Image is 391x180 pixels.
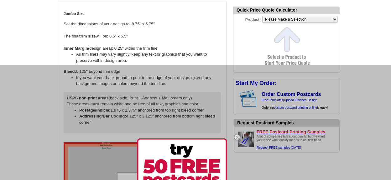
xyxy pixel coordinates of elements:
iframe: LiveChat chat widget [266,35,391,180]
img: closebutton.png [228,128,246,146]
td: Set the dimensions of your design to: 8.75" x 5.75" The final will be: 8.5" x 5.5" (design area):... [63,6,221,138]
li: As trim lines may vary slightly, keep any text or graphics that you want to preserve within desig... [76,51,221,63]
strong: Inner Margin [64,46,88,51]
div: Quick Price Quote Calculator [233,7,340,14]
h4: Jumbo Size [64,12,221,16]
strong: trim size [79,34,96,38]
label: Product: [233,15,262,22]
